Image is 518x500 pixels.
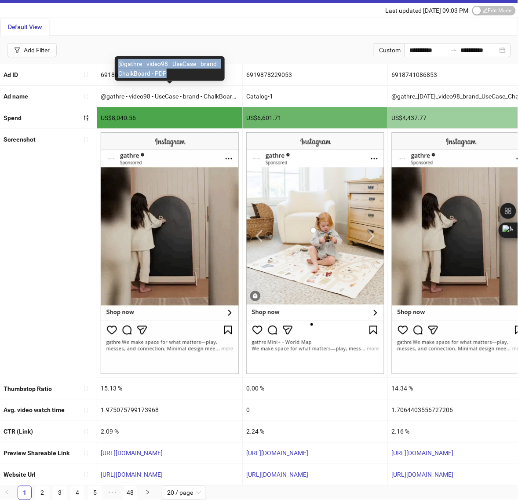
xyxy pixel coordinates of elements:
[70,486,84,500] li: 4
[4,385,52,392] b: Thumbstop Ratio
[18,486,31,500] a: 1
[123,486,137,500] li: 48
[162,486,206,500] div: Page Size
[35,486,49,500] li: 2
[374,43,405,57] div: Custom
[124,486,137,500] a: 48
[83,72,89,78] span: sort-ascending
[4,407,65,414] b: Avg. video watch time
[83,472,89,478] span: sort-ascending
[246,471,308,478] a: [URL][DOMAIN_NAME]
[83,450,89,456] span: sort-ascending
[83,115,89,121] span: sort-descending
[101,471,163,478] a: [URL][DOMAIN_NAME]
[4,428,33,435] b: CTR (Link)
[243,400,388,421] div: 0
[4,136,36,143] b: Screenshot
[97,86,242,107] div: @gathre - video98 - UseCase - brand - ChalkBoard - PDP
[246,132,384,374] img: Screenshot 6919878229053
[97,421,242,442] div: 2.09 %
[83,136,89,142] span: sort-ascending
[106,486,120,500] span: •••
[145,490,150,495] span: right
[53,486,66,500] a: 3
[167,486,201,500] span: 20 / page
[8,23,42,30] span: Default View
[88,486,102,500] li: 5
[83,429,89,435] span: sort-ascending
[243,107,388,128] div: US$6,601.71
[101,450,163,457] a: [URL][DOMAIN_NAME]
[392,471,454,478] a: [URL][DOMAIN_NAME]
[88,486,102,500] a: 5
[4,114,22,121] b: Spend
[4,71,18,78] b: Ad ID
[97,378,242,399] div: 15.13 %
[4,93,28,100] b: Ad name
[243,64,388,85] div: 6919878229053
[53,486,67,500] li: 3
[243,378,388,399] div: 0.00 %
[101,132,239,374] img: Screenshot 6918661143453
[4,471,36,478] b: Website Url
[36,486,49,500] a: 2
[7,43,57,57] button: Add Filter
[97,400,242,421] div: 1.975075799173968
[18,486,32,500] li: 1
[83,407,89,413] span: sort-ascending
[386,7,469,14] span: Last updated [DATE] 09:03 PM
[4,490,10,495] span: left
[392,450,454,457] a: [URL][DOMAIN_NAME]
[115,56,225,81] div: @gathre - video98 - UseCase - brand - ChalkBoard - PDP
[14,47,20,53] span: filter
[71,486,84,500] a: 4
[450,47,457,54] span: to
[141,486,155,500] li: Next Page
[97,107,242,128] div: US$8,040.56
[97,64,242,85] div: 6918661143453
[106,486,120,500] li: Next 5 Pages
[83,386,89,392] span: sort-ascending
[141,486,155,500] button: right
[243,86,388,107] div: Catalog-1
[243,421,388,442] div: 2.24 %
[246,450,308,457] a: [URL][DOMAIN_NAME]
[83,93,89,99] span: sort-ascending
[4,450,69,457] b: Preview Shareable Link
[450,47,457,54] span: swap-right
[24,47,50,54] div: Add Filter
